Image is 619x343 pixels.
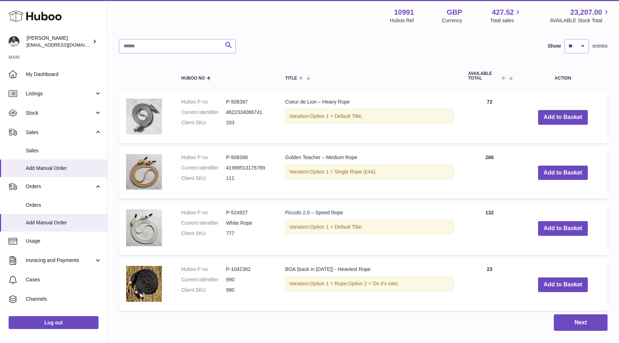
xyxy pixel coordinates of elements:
div: Huboo Ref [390,17,414,24]
dd: White Rope [226,220,271,227]
span: Orders [26,183,94,190]
a: Log out [9,316,99,329]
div: Variation: [285,276,454,291]
span: Option 1 = Default Title; [310,224,363,230]
dt: Current identifier [181,276,226,283]
span: Channels [26,296,102,302]
td: 72 [461,91,518,143]
dt: Current identifier [181,165,226,171]
button: Add to Basket [538,221,588,236]
img: Coeur de Lion – Heavy Rope [126,99,162,134]
label: Show [548,43,561,49]
td: 23 [461,259,518,311]
td: Golden Teacher – Medium Rope [278,147,461,199]
span: Option 1 = Default Title; [310,113,363,119]
span: AVAILABLE Total [468,71,500,81]
div: [PERSON_NAME] [27,35,91,48]
span: 427.52 [492,8,514,17]
span: Listings [26,90,94,97]
dd: 990 [226,276,271,283]
span: Add Manual Order [26,165,102,172]
td: Piccolo 2.0 – Speed Rope [278,202,461,255]
img: Golden Teacher – Medium Rope [126,154,162,190]
dd: 777 [226,230,271,237]
span: My Dashboard [26,71,102,78]
th: Action [518,64,608,88]
dt: Client SKU [181,175,226,182]
dd: 41998513176769 [226,165,271,171]
button: Add to Basket [538,110,588,125]
img: Piccolo 2.0 – Speed Rope [126,209,162,246]
span: Cases [26,276,102,283]
span: entries [592,43,608,49]
img: timshieff@gmail.com [9,36,19,47]
dd: P-524927 [226,209,271,216]
div: Variation: [285,220,454,234]
dt: Huboo P no [181,266,226,273]
span: Usage [26,238,102,244]
dd: 4622334066741 [226,109,271,116]
dt: Huboo P no [181,99,226,105]
div: Currency [442,17,462,24]
button: Add to Basket [538,277,588,292]
span: Invoicing and Payments [26,257,94,264]
span: AVAILABLE Stock Total [550,17,610,24]
button: Add to Basket [538,166,588,180]
dd: P-508387 [226,99,271,105]
span: Sales [26,129,94,136]
span: Option 1 = Rope; [310,281,348,286]
div: Variation: [285,165,454,179]
td: BOA (back in [DATE]) - Heaviest Rope [278,259,461,311]
div: Variation: [285,109,454,124]
span: 23,207.00 [570,8,602,17]
dt: Client SKU [181,230,226,237]
dd: 333 [226,119,271,126]
span: Option 2 = On it's own; [348,281,399,286]
td: 132 [461,202,518,255]
span: Option 1 = Single Rope (£44); [310,169,376,175]
dt: Huboo P no [181,154,226,161]
span: [EMAIL_ADDRESS][DOMAIN_NAME] [27,42,105,48]
strong: GBP [447,8,462,17]
span: Huboo no [181,76,205,81]
dt: Current identifier [181,109,226,116]
dd: P-1042382 [226,266,271,273]
dd: P-508388 [226,154,271,161]
img: BOA (back in 2025) - Heaviest Rope [126,266,162,302]
dt: Current identifier [181,220,226,227]
td: 266 [461,147,518,199]
td: Coeur de Lion – Heavy Rope [278,91,461,143]
dd: 990 [226,287,271,294]
button: Next [554,314,608,331]
a: 427.52 Total sales [490,8,522,24]
strong: 10991 [394,8,414,17]
span: Stock [26,110,94,116]
span: Title [285,76,297,81]
span: Add Manual Order [26,219,102,226]
span: Orders [26,202,102,209]
span: Sales [26,147,102,154]
dt: Huboo P no [181,209,226,216]
dd: 111 [226,175,271,182]
dt: Client SKU [181,287,226,294]
dt: Client SKU [181,119,226,126]
span: Total sales [490,17,522,24]
a: 23,207.00 AVAILABLE Stock Total [550,8,610,24]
